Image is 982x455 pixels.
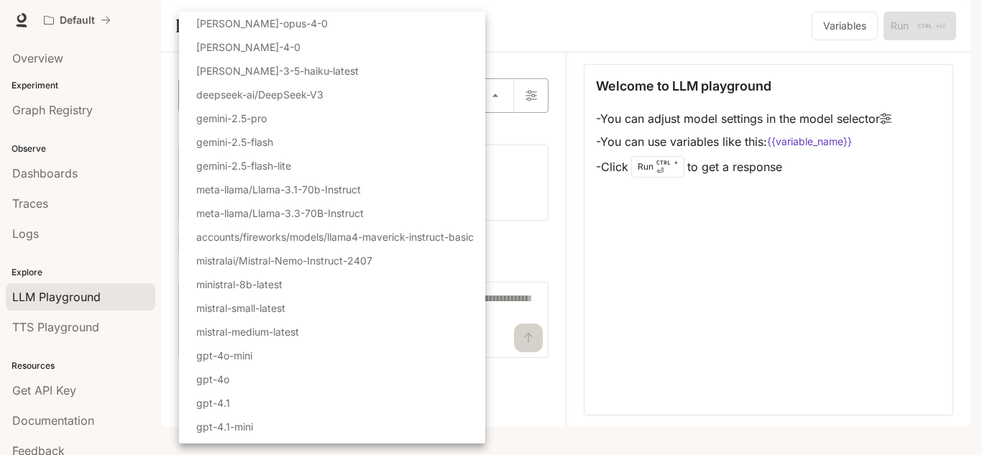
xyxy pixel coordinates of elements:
[196,63,359,78] p: [PERSON_NAME]-3-5-haiku-latest
[196,87,323,102] p: deepseek-ai/DeepSeek-V3
[196,206,364,221] p: meta-llama/Llama-3.3-70B-Instruct
[196,158,291,173] p: gemini-2.5-flash-lite
[196,229,474,244] p: accounts/fireworks/models/llama4-maverick-instruct-basic
[196,111,267,126] p: gemini-2.5-pro
[196,134,273,150] p: gemini-2.5-flash
[196,419,253,434] p: gpt-4.1-mini
[196,395,230,410] p: gpt-4.1
[196,182,361,197] p: meta-llama/Llama-3.1-70b-Instruct
[196,300,285,316] p: mistral-small-latest
[196,324,299,339] p: mistral-medium-latest
[196,253,372,268] p: mistralai/Mistral-Nemo-Instruct-2407
[196,16,328,31] p: [PERSON_NAME]-opus-4-0
[196,348,252,363] p: gpt-4o-mini
[196,40,300,55] p: [PERSON_NAME]-4-0
[196,372,229,387] p: gpt-4o
[196,277,283,292] p: ministral-8b-latest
